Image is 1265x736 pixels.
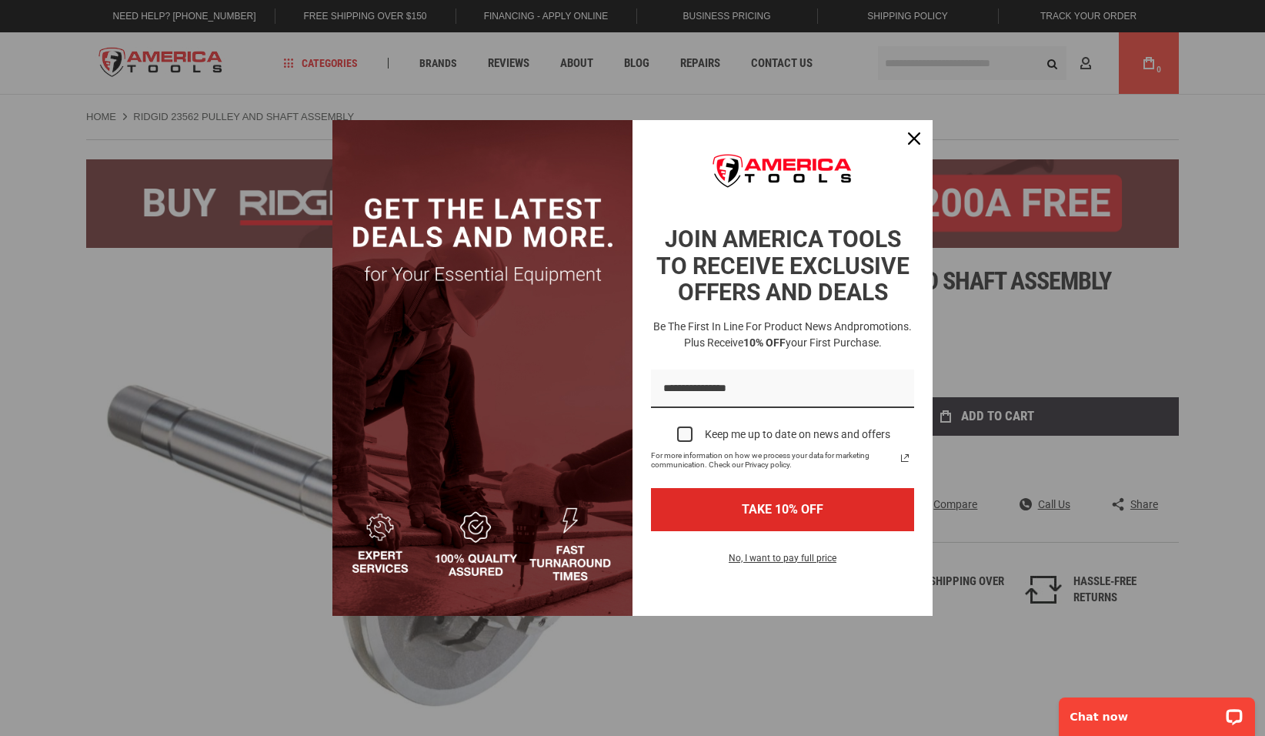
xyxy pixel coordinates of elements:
[896,120,933,157] button: Close
[705,428,890,441] div: Keep me up to date on news and offers
[651,370,914,409] input: Email field
[648,319,917,351] h3: Be the first in line for product news and
[716,550,849,576] button: No, I want to pay full price
[896,449,914,467] svg: link icon
[896,449,914,467] a: Read our Privacy Policy
[651,451,896,470] span: For more information on how we process your data for marketing communication. Check our Privacy p...
[656,226,910,306] strong: JOIN AMERICA TOOLS TO RECEIVE EXCLUSIVE OFFERS AND DEALS
[1049,687,1265,736] iframe: LiveChat chat widget
[651,488,914,530] button: TAKE 10% OFF
[743,336,786,349] strong: 10% OFF
[908,132,920,145] svg: close icon
[684,320,913,349] span: promotions. Plus receive your first purchase.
